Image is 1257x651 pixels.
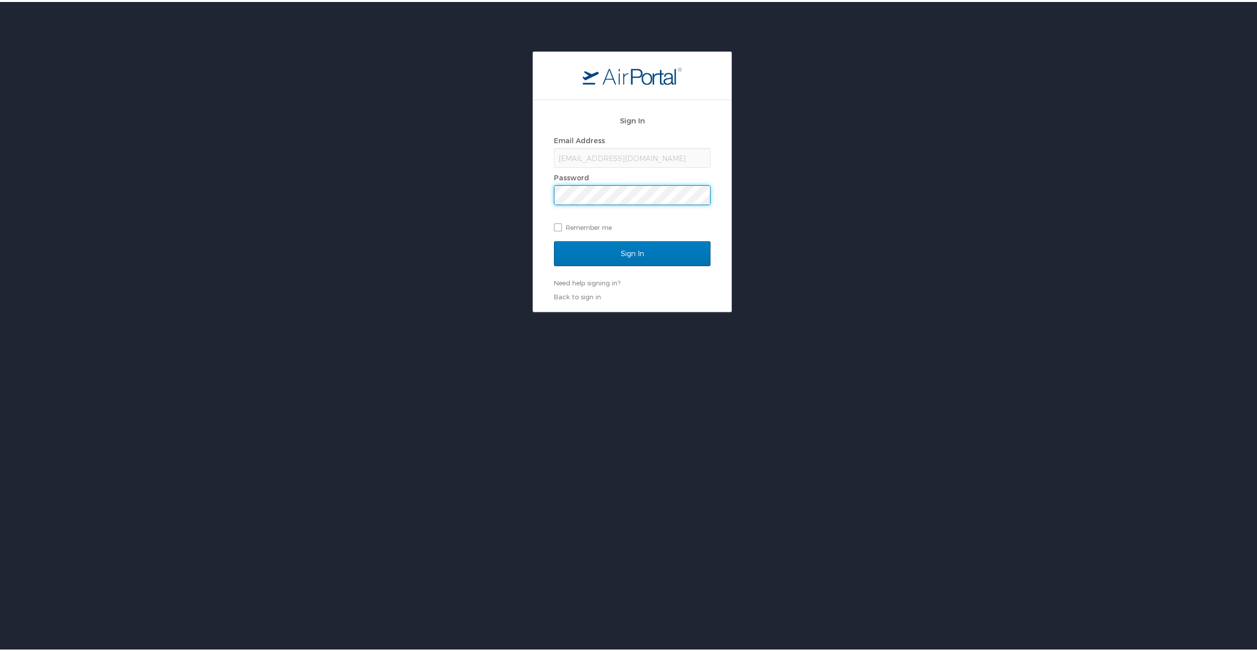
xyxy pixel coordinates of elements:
[554,239,710,264] input: Sign In
[554,277,620,285] a: Need help signing in?
[554,291,601,299] a: Back to sign in
[583,65,682,83] img: logo
[554,134,605,143] label: Email Address
[554,218,710,233] label: Remember me
[554,171,589,180] label: Password
[554,113,710,124] h2: Sign In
